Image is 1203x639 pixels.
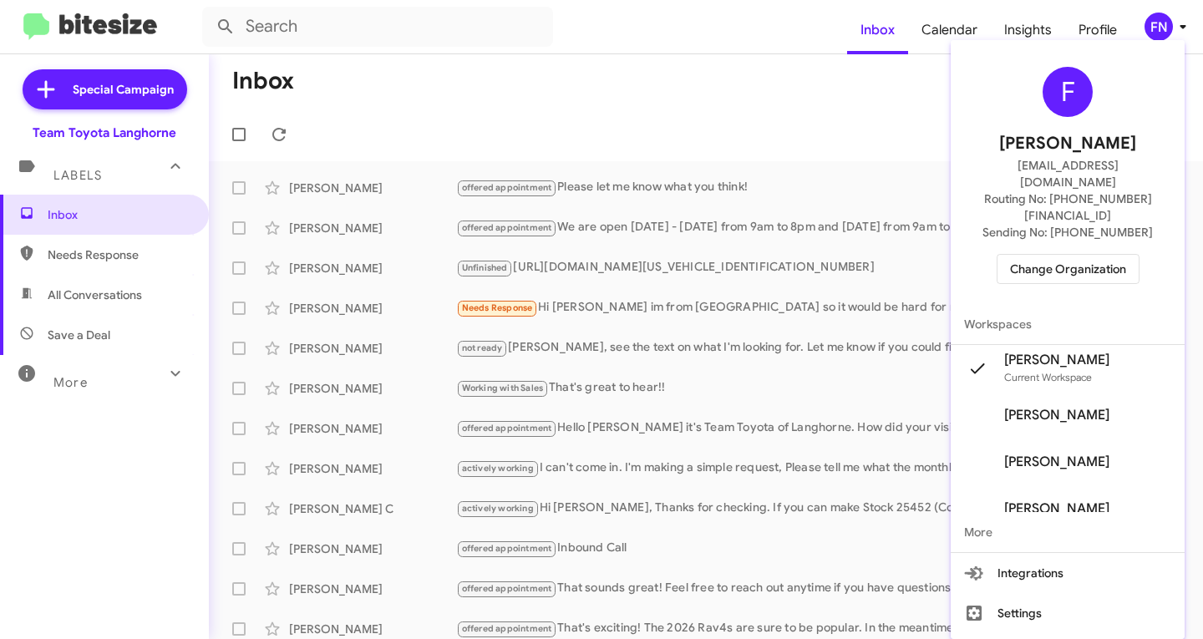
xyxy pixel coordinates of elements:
button: Settings [951,593,1185,633]
button: Change Organization [997,254,1140,284]
span: [PERSON_NAME] [1004,454,1109,470]
span: Routing No: [PHONE_NUMBER][FINANCIAL_ID] [971,190,1165,224]
span: Sending No: [PHONE_NUMBER] [982,224,1153,241]
span: [PERSON_NAME] [1004,500,1109,517]
span: [EMAIL_ADDRESS][DOMAIN_NAME] [971,157,1165,190]
span: [PERSON_NAME] [999,130,1136,157]
span: Current Workspace [1004,371,1092,383]
span: More [951,512,1185,552]
span: Change Organization [1010,255,1126,283]
button: Integrations [951,553,1185,593]
div: F [1043,67,1093,117]
span: [PERSON_NAME] [1004,407,1109,423]
span: [PERSON_NAME] [1004,352,1109,368]
span: Workspaces [951,304,1185,344]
